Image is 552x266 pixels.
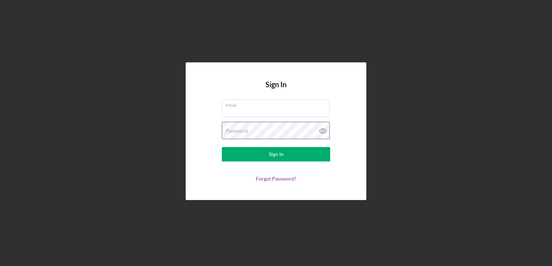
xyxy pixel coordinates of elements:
label: Password [226,128,248,134]
a: Forgot Password? [256,176,296,182]
h4: Sign In [266,80,286,99]
button: Sign In [222,147,330,161]
div: Sign In [269,147,284,161]
label: Email [226,100,330,108]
